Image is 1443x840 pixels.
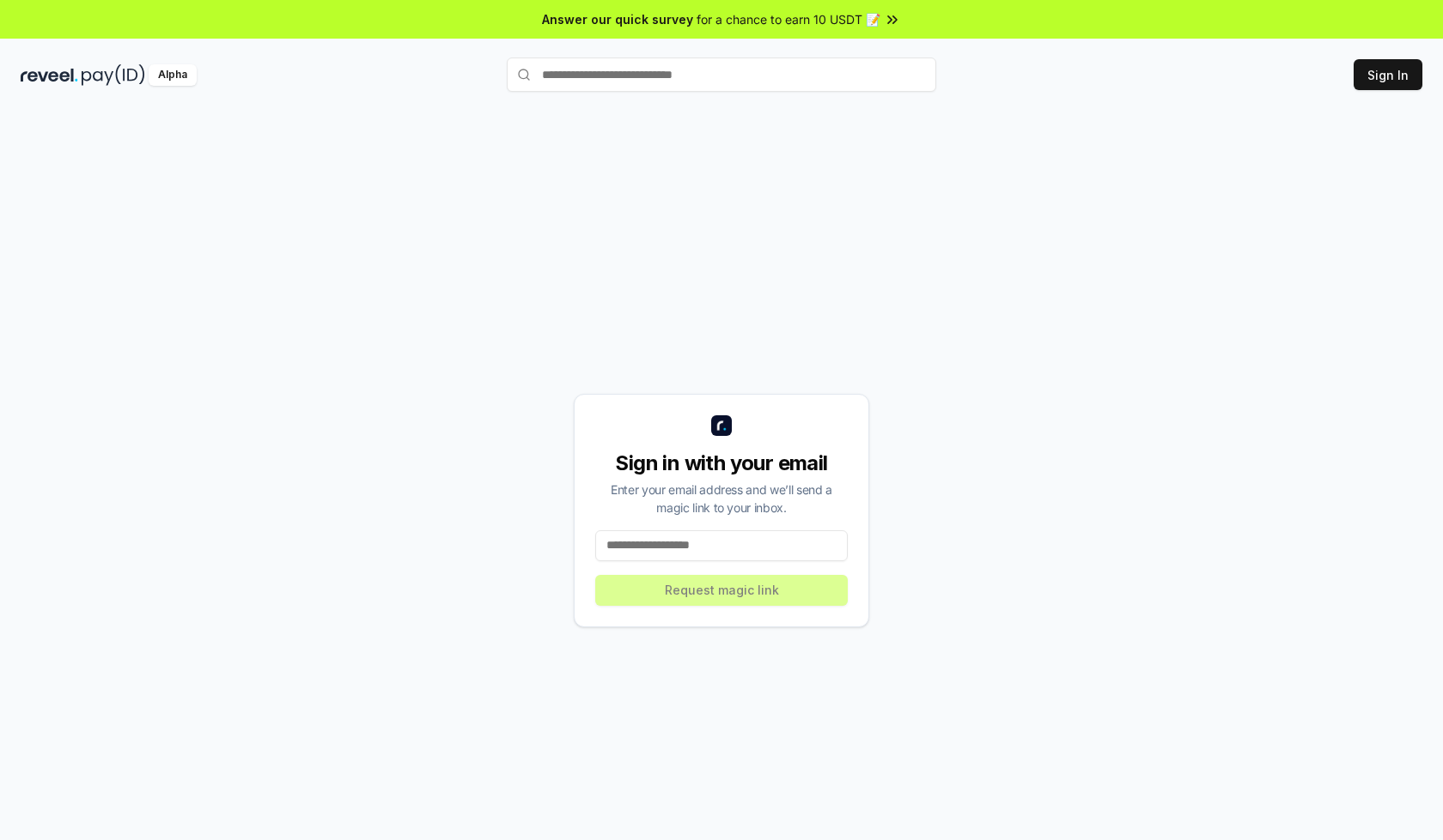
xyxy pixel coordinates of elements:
[21,64,78,86] img: reveel_dark
[595,480,848,517] div: Enter your email address and we’ll send a magic link to your inbox.
[711,415,732,436] img: logo_small
[595,450,848,477] div: Sign in with your email
[542,10,693,28] span: Answer our quick survey
[82,64,145,86] img: pay_id
[697,10,880,28] span: for a chance to earn 10 USDT 📝
[1354,59,1422,90] button: Sign In
[149,64,197,86] div: Alpha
